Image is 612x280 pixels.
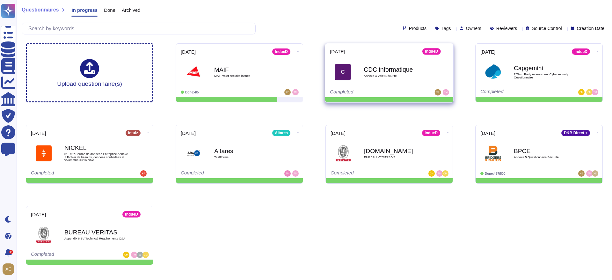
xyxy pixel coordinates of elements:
[284,89,291,95] img: user
[22,7,59,12] span: Questionnaires
[214,156,278,159] span: TestForms
[181,170,259,177] div: Completed
[485,64,501,80] img: Logo
[272,48,290,55] div: IndueD
[330,89,409,96] div: Completed
[140,170,147,177] img: user
[335,145,351,161] img: Logo
[578,89,585,95] img: user
[592,170,598,177] img: user
[1,262,18,276] button: user
[31,131,46,136] span: [DATE]
[561,130,590,136] div: D&B Direct +
[36,145,52,161] img: Logo
[126,130,141,136] div: Intuiz
[57,59,122,87] div: Upload questionnaire(s)
[514,148,578,154] b: BPCE
[36,227,52,243] img: Logo
[185,91,199,94] span: Done: 4/5
[25,23,255,34] input: Search by keywords
[572,48,590,55] div: IndueD
[514,73,578,79] span: 7 Third Party Assessment Cybersecurity Questionnaire
[292,89,299,95] img: user
[31,170,109,177] div: Completed
[272,130,290,136] div: Altares
[122,8,140,12] span: Archived
[442,170,448,177] img: user
[480,49,495,54] span: [DATE]
[436,170,443,177] img: user
[64,237,128,240] span: Appendix 6 BV Technical Requirements Q&A
[214,74,278,77] span: MAIF volet securite indued
[422,130,440,136] div: IndueD
[434,89,441,96] img: user
[409,26,426,31] span: Products
[480,131,495,136] span: [DATE]
[364,156,428,159] span: BUREAU VERITAS V2
[3,263,14,275] img: user
[284,170,291,177] img: user
[64,152,128,162] span: 01 RFP Source de données Entreprise Annexe 1 Fichier de besoins, données souhaitées et volumétrie...
[142,252,149,258] img: user
[514,156,578,159] span: Annexe 5 Questionnaire Sécurité
[104,8,115,12] span: Done
[422,48,441,55] div: IndueD
[186,64,201,80] img: Logo
[137,252,143,258] img: user
[71,8,98,12] span: In progress
[186,145,201,161] img: Logo
[514,65,578,71] b: Capgemini
[586,89,593,95] img: user
[485,145,501,161] img: Logo
[31,252,109,258] div: Completed
[364,74,428,77] span: Annexe 4 Volet Sécurité
[9,250,13,254] div: 9+
[364,148,428,154] b: [DOMAIN_NAME]
[131,252,137,258] img: user
[64,145,128,151] b: NICKEL
[335,64,351,80] div: C
[592,89,598,95] img: user
[214,67,278,73] b: MAIF
[64,229,128,235] b: BUREAU VERITAS
[485,172,506,175] span: Done: 497/500
[181,131,196,136] span: [DATE]
[364,66,428,72] b: CDC informatique
[496,26,517,31] span: Reviewers
[466,26,481,31] span: Owners
[586,170,593,177] img: user
[31,212,46,217] span: [DATE]
[122,211,141,217] div: IndueD
[292,170,299,177] img: user
[577,26,604,31] span: Creation Date
[181,49,196,54] span: [DATE]
[441,26,451,31] span: Tags
[443,89,449,96] img: user
[331,131,346,136] span: [DATE]
[123,252,129,258] img: user
[480,89,558,95] div: Completed
[578,170,585,177] img: user
[428,170,435,177] img: user
[214,148,278,154] b: Altares
[532,26,562,31] span: Source Control
[330,49,345,54] span: [DATE]
[331,170,409,177] div: Completed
